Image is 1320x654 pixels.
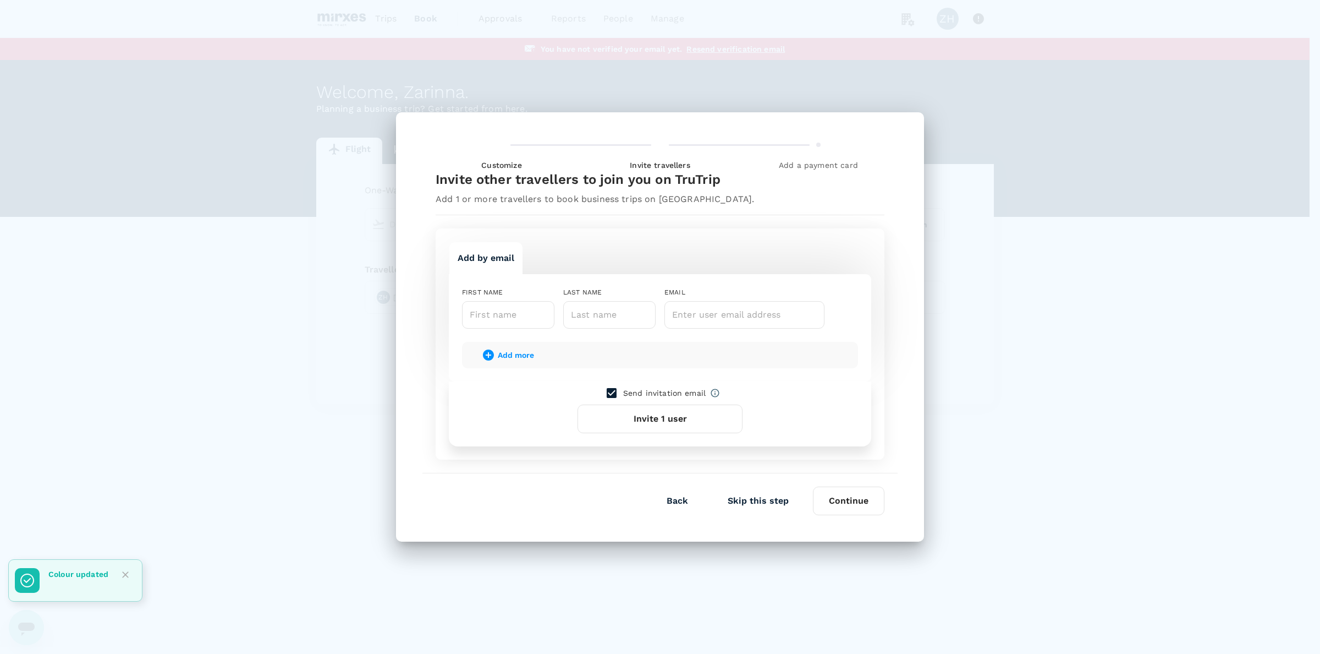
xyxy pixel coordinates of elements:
[712,487,804,515] button: Skip this step
[436,171,884,193] div: Invite other travellers to join you on TruTrip
[585,160,735,171] span: Invite travellers
[563,301,656,329] input: Last name
[563,287,656,298] div: LAST NAME
[498,351,534,359] span: Add more
[427,160,576,171] span: Customize
[466,342,549,368] button: Add more
[577,405,743,433] button: Invite 1 user
[462,301,554,329] input: First name
[117,566,134,583] button: Close
[623,388,706,399] p: Send invitation email
[813,487,884,515] button: Continue
[664,301,824,329] input: Enter user email address
[436,193,884,206] p: Add 1 or more travellers to book business trips on [GEOGRAPHIC_DATA].
[458,250,514,266] h6: Add by email
[48,569,108,580] p: Colour updated
[664,287,824,298] div: EMAIL
[462,287,554,298] div: FIRST NAME
[744,160,893,171] span: Add a payment card
[651,487,703,515] button: Back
